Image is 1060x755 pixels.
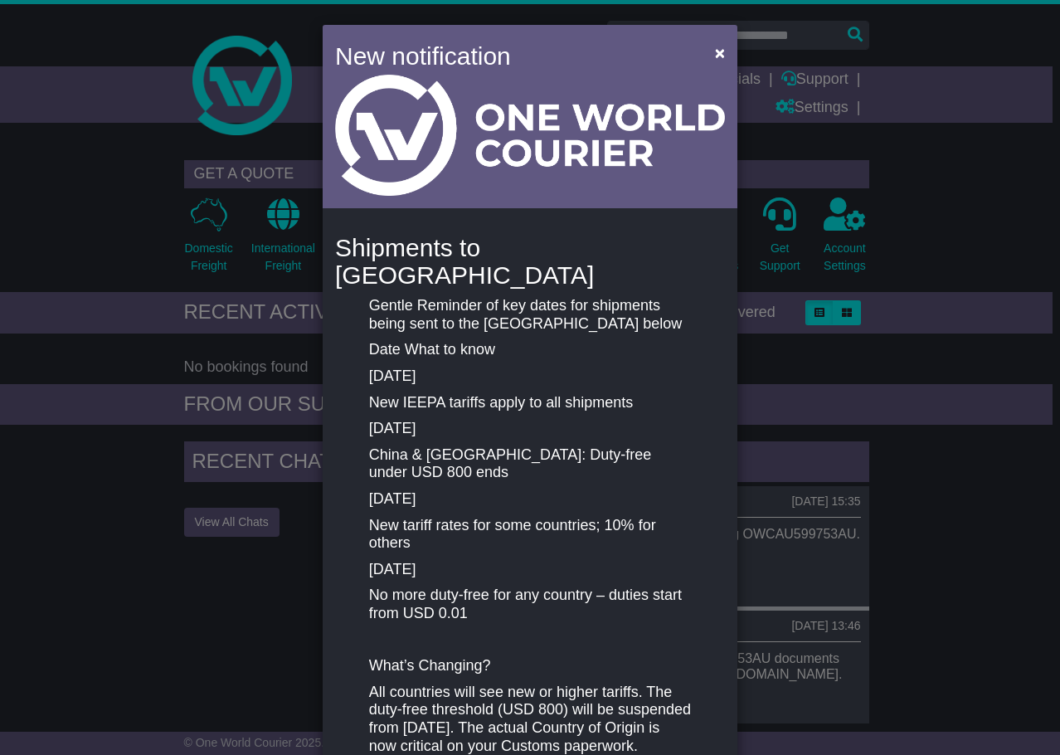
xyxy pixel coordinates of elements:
[715,43,725,62] span: ×
[707,36,733,70] button: Close
[369,657,691,675] p: What’s Changing?
[335,75,725,196] img: Light
[335,37,691,75] h4: New notification
[369,587,691,622] p: No more duty-free for any country – duties start from USD 0.01
[369,394,691,412] p: New IEEPA tariffs apply to all shipments
[369,420,691,438] p: [DATE]
[369,368,691,386] p: [DATE]
[369,684,691,755] p: All countries will see new or higher tariffs. The duty-free threshold (USD 800) will be suspended...
[369,297,691,333] p: Gentle Reminder of key dates for shipments being sent to the [GEOGRAPHIC_DATA] below
[369,446,691,482] p: China & [GEOGRAPHIC_DATA]: Duty-free under USD 800 ends
[369,561,691,579] p: [DATE]
[335,234,725,289] h4: Shipments to [GEOGRAPHIC_DATA]
[369,341,691,359] p: Date What to know
[369,517,691,553] p: New tariff rates for some countries; 10% for others
[369,490,691,509] p: [DATE]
